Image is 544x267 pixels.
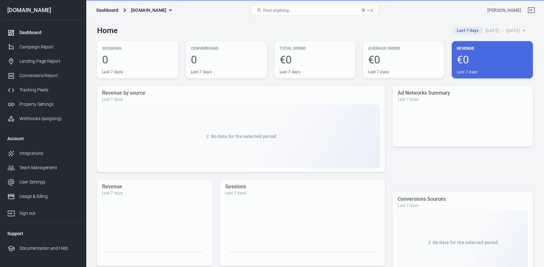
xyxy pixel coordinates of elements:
[2,161,84,175] a: Team Management
[2,25,84,40] a: Dashboard
[19,115,79,122] div: Webhooks (outgoing)
[19,150,79,157] div: Integrations
[2,175,84,189] a: User Settings
[19,210,79,217] div: Sign out
[487,7,521,14] div: Account id: VicIO3n3
[19,101,79,108] div: Property Settings
[2,146,84,161] a: Integrations
[524,3,539,18] a: Sign out
[19,44,79,50] div: Campaign Report
[19,193,79,200] div: Usage & billing
[19,164,79,171] div: Team Management
[2,83,84,97] a: Tracking Pixels
[96,7,118,13] div: Dashboard
[2,54,84,69] a: Landing Page Report
[251,5,379,16] button: Find anything...⌘ + K
[2,204,84,220] a: Sign out
[2,131,84,146] li: Account
[2,189,84,204] a: Usage & billing
[19,245,79,252] div: Documentation and Help
[361,8,373,13] div: ⌘ + K
[2,69,84,83] a: Conversions Report
[2,112,84,126] a: Webhooks (outgoing)
[2,97,84,112] a: Property Settings
[2,7,84,13] div: [DOMAIN_NAME]
[97,26,118,35] h3: Home
[19,29,79,36] div: Dashboard
[19,72,79,79] div: Conversions Report
[19,87,79,93] div: Tracking Pixels
[129,4,174,16] button: [DOMAIN_NAME]
[2,40,84,54] a: Campaign Report
[19,58,79,65] div: Landing Page Report
[19,179,79,185] div: User Settings
[2,226,84,241] li: Support
[263,8,292,13] span: Find anything...
[131,6,167,14] span: m3ta-stacking.com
